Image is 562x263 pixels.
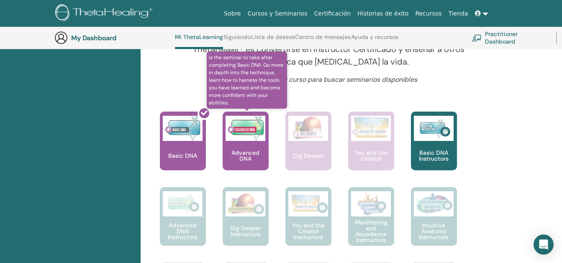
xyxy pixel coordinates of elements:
[223,150,269,161] p: Advanced DNA
[414,116,454,141] img: Basic DNA Instructors
[285,187,331,263] a: You and the Creator Instructors You and the Creator Instructors
[472,29,546,47] a: Practitioner Dashboard
[411,222,457,240] p: Intuitive Anatomy Instructors
[226,116,265,141] img: Advanced DNA
[411,150,457,161] p: Basic DNA Instructors
[223,112,269,187] a: is the seminar to take after completing Basic DNA. Go more in depth into the technique, learn how...
[414,191,454,216] img: Intuitive Anatomy Instructors
[311,6,354,21] a: Certificación
[348,187,394,263] a: Manifesting and Abundance Instructors Manifesting and Abundance Instructors
[288,116,328,141] img: Dig Deeper
[534,234,554,255] div: Open Intercom Messenger
[207,52,287,109] span: is the seminar to take after completing Basic DNA. Go more in depth into the technique, learn how...
[285,112,331,187] a: Dig Deeper Dig Deeper
[185,75,472,85] p: Haga clic en un curso para buscar seminarios disponibles
[411,187,457,263] a: Intuitive Anatomy Instructors Intuitive Anatomy Instructors
[244,6,311,21] a: Cursos y Seminarios
[290,153,327,159] p: Dig Deeper
[223,34,251,47] a: Siguiendo
[223,225,269,237] p: Dig Deeper Instructors
[71,34,155,42] h3: My Dashboard
[163,116,203,141] img: Basic DNA
[160,222,206,240] p: Advanced DNA Instructors
[163,191,203,216] img: Advanced DNA Instructors
[185,30,472,68] p: La mejor manera de fortalecer sus habilidades y comprensión como ThetaHealer® es convertirse en I...
[411,112,457,187] a: Basic DNA Instructors Basic DNA Instructors
[351,34,398,47] a: Ayuda y recursos
[226,191,265,216] img: Dig Deeper Instructors
[348,150,394,161] p: You and the Creator
[348,112,394,187] a: You and the Creator You and the Creator
[295,34,351,47] a: Centro de mensajes
[160,187,206,263] a: Advanced DNA Instructors Advanced DNA Instructors
[354,6,412,21] a: Historias de éxito
[54,31,68,44] img: generic-user-icon.jpg
[412,6,445,21] a: Recursos
[160,112,206,187] a: Basic DNA Basic DNA
[472,34,482,42] img: chalkboard-teacher.svg
[351,191,391,216] img: Manifesting and Abundance Instructors
[221,6,244,21] a: Sobre
[348,219,394,243] p: Manifesting and Abundance Instructors
[288,191,328,216] img: You and the Creator Instructors
[175,34,223,49] a: Mi ThetaLearning
[285,222,331,240] p: You and the Creator Instructors
[55,4,155,23] img: logo.png
[351,116,391,139] img: You and the Creator
[223,187,269,263] a: Dig Deeper Instructors Dig Deeper Instructors
[251,34,295,47] a: Lista de deseos
[445,6,472,21] a: Tienda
